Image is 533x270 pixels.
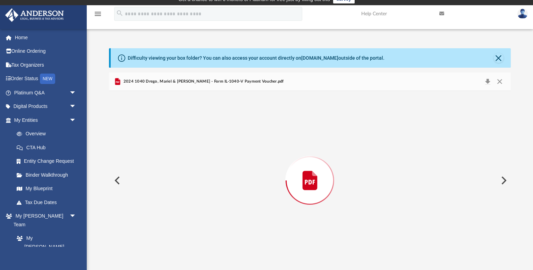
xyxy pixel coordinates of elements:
[481,77,494,86] button: Download
[109,171,124,190] button: Previous File
[493,77,506,86] button: Close
[5,72,87,86] a: Order StatusNEW
[69,86,83,100] span: arrow_drop_down
[69,100,83,114] span: arrow_drop_down
[5,209,83,231] a: My [PERSON_NAME] Teamarrow_drop_down
[10,231,80,262] a: My [PERSON_NAME] Team
[496,171,511,190] button: Next File
[5,100,87,113] a: Digital Productsarrow_drop_down
[116,9,124,17] i: search
[517,9,528,19] img: User Pic
[69,113,83,127] span: arrow_drop_down
[5,86,87,100] a: Platinum Q&Aarrow_drop_down
[40,74,55,84] div: NEW
[10,182,83,196] a: My Blueprint
[69,209,83,223] span: arrow_drop_down
[10,195,87,209] a: Tax Due Dates
[109,73,510,270] div: Preview
[94,13,102,18] a: menu
[10,168,87,182] a: Binder Walkthrough
[5,31,87,44] a: Home
[10,141,87,154] a: CTA Hub
[128,54,384,62] div: Difficulty viewing your box folder? You can also access your account directly on outside of the p...
[10,154,87,168] a: Entity Change Request
[5,58,87,72] a: Tax Organizers
[301,55,338,61] a: [DOMAIN_NAME]
[5,44,87,58] a: Online Ordering
[3,8,66,22] img: Anderson Advisors Platinum Portal
[5,113,87,127] a: My Entitiesarrow_drop_down
[10,127,87,141] a: Overview
[494,53,504,63] button: Close
[94,10,102,18] i: menu
[122,78,284,85] span: 2024 1040 Drego, Mariel & [PERSON_NAME] - Form IL-1040-V Payment Voucher.pdf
